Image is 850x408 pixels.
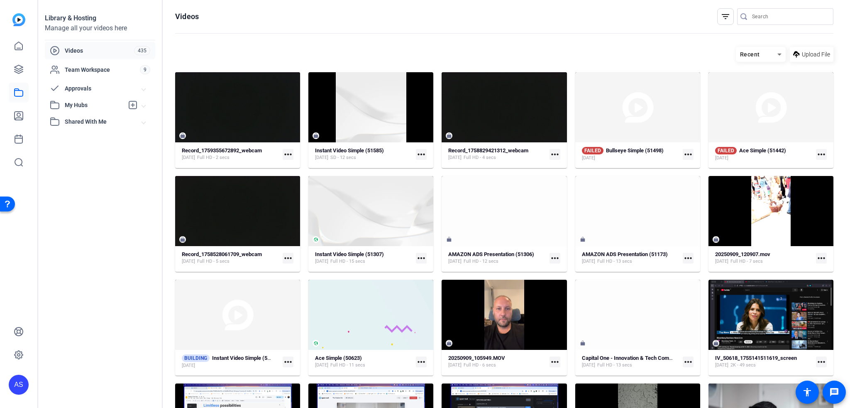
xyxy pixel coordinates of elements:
a: Instant Video Simple (51307)[DATE]Full HD - 15 secs [315,251,413,265]
strong: Instant Video Simple (51585) [315,147,384,154]
span: Full HD - 6 secs [464,362,496,369]
mat-icon: more_horiz [416,149,427,160]
mat-icon: more_horiz [550,253,560,264]
span: My Hubs [65,101,124,110]
strong: AMAZON ADS Presentation (51306) [448,251,534,257]
span: [DATE] [582,155,595,161]
a: BUILDINGInstant Video Simple (51172)[DATE] [182,354,279,369]
span: Recent [740,51,760,58]
span: Shared With Me [65,117,142,126]
span: [DATE] [182,362,195,369]
span: 435 [134,46,150,55]
strong: Capital One - Innovation & Tech Communications Simple (50900) [582,355,735,361]
span: [DATE] [448,258,462,265]
div: Manage all your videos here [45,23,155,33]
span: [DATE] [182,258,195,265]
mat-icon: more_horiz [683,357,694,367]
a: IV_50618_1755141511619_screen[DATE]2K - 49 secs [715,355,813,369]
strong: Record_1759355672892_webcam [182,147,262,154]
strong: IV_50618_1755141511619_screen [715,355,797,361]
mat-icon: more_horiz [683,253,694,264]
span: Full HD - 15 secs [330,258,365,265]
mat-expansion-panel-header: Shared With Me [45,113,155,130]
mat-icon: more_horiz [283,253,293,264]
span: FAILED [715,147,737,154]
span: Full HD - 13 secs [597,362,632,369]
strong: 20250909_105949.MOV [448,355,505,361]
span: [DATE] [315,154,328,161]
div: Library & Hosting [45,13,155,23]
strong: Bullseye Simple (51498) [606,147,664,154]
a: Instant Video Simple (51585)[DATE]SD - 12 secs [315,147,413,161]
span: [DATE] [715,155,728,161]
mat-icon: more_horiz [683,149,694,160]
span: BUILDING [182,354,210,362]
span: [DATE] [448,154,462,161]
mat-icon: more_horiz [816,253,827,264]
mat-icon: message [829,387,839,397]
mat-icon: filter_list [721,12,730,22]
mat-expansion-panel-header: My Hubs [45,97,155,113]
mat-icon: more_horiz [816,357,827,367]
a: FAILEDBullseye Simple (51498)[DATE] [582,147,679,161]
span: [DATE] [182,154,195,161]
strong: Record_1758829421312_webcam [448,147,528,154]
span: [DATE] [448,362,462,369]
span: [DATE] [582,258,595,265]
span: Approvals [65,84,142,93]
a: Record_1758829421312_webcam[DATE]Full HD - 4 secs [448,147,546,161]
mat-expansion-panel-header: Approvals [45,80,155,97]
a: Ace Simple (50623)[DATE]Full HD - 11 secs [315,355,413,369]
strong: Ace Simple (50623) [315,355,362,361]
a: Record_1759355672892_webcam[DATE]Full HD - 2 secs [182,147,279,161]
strong: AMAZON ADS Presentation (51173) [582,251,668,257]
mat-icon: more_horiz [550,357,560,367]
span: Videos [65,46,134,55]
span: Full HD - 13 secs [597,258,632,265]
mat-icon: accessibility [802,387,812,397]
mat-icon: more_horiz [550,149,560,160]
strong: Instant Video Simple (51307) [315,251,384,257]
mat-icon: more_horiz [283,149,293,160]
span: Team Workspace [65,66,140,74]
span: FAILED [582,147,603,154]
input: Search [752,12,827,22]
mat-icon: more_horiz [416,357,427,367]
span: [DATE] [582,362,595,369]
span: 9 [140,65,150,74]
span: [DATE] [315,362,328,369]
strong: Ace Simple (51442) [739,147,786,154]
span: Full HD - 12 secs [464,258,498,265]
span: Full HD - 7 secs [730,258,763,265]
a: FAILEDAce Simple (51442)[DATE] [715,147,813,161]
mat-icon: more_horiz [283,357,293,367]
span: SD - 12 secs [330,154,356,161]
a: Capital One - Innovation & Tech Communications Simple (50900)[DATE]Full HD - 13 secs [582,355,679,369]
strong: Record_1758528061709_webcam [182,251,262,257]
h1: Videos [175,12,199,22]
mat-icon: more_horiz [416,253,427,264]
a: AMAZON ADS Presentation (51306)[DATE]Full HD - 12 secs [448,251,546,265]
a: 20250909_120907.mov[DATE]Full HD - 7 secs [715,251,813,265]
span: 2K - 49 secs [730,362,756,369]
strong: Instant Video Simple (51172) [212,355,281,361]
span: Full HD - 11 secs [330,362,365,369]
button: Upload File [790,47,833,62]
a: AMAZON ADS Presentation (51173)[DATE]Full HD - 13 secs [582,251,679,265]
span: Full HD - 4 secs [464,154,496,161]
span: [DATE] [715,258,728,265]
div: AS [9,375,29,395]
span: [DATE] [715,362,728,369]
strong: 20250909_120907.mov [715,251,770,257]
span: Upload File [802,50,830,59]
img: blue-gradient.svg [12,13,25,26]
span: Full HD - 2 secs [197,154,230,161]
a: Record_1758528061709_webcam[DATE]Full HD - 5 secs [182,251,279,265]
span: [DATE] [315,258,328,265]
span: Full HD - 5 secs [197,258,230,265]
mat-icon: more_horiz [816,149,827,160]
a: 20250909_105949.MOV[DATE]Full HD - 6 secs [448,355,546,369]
